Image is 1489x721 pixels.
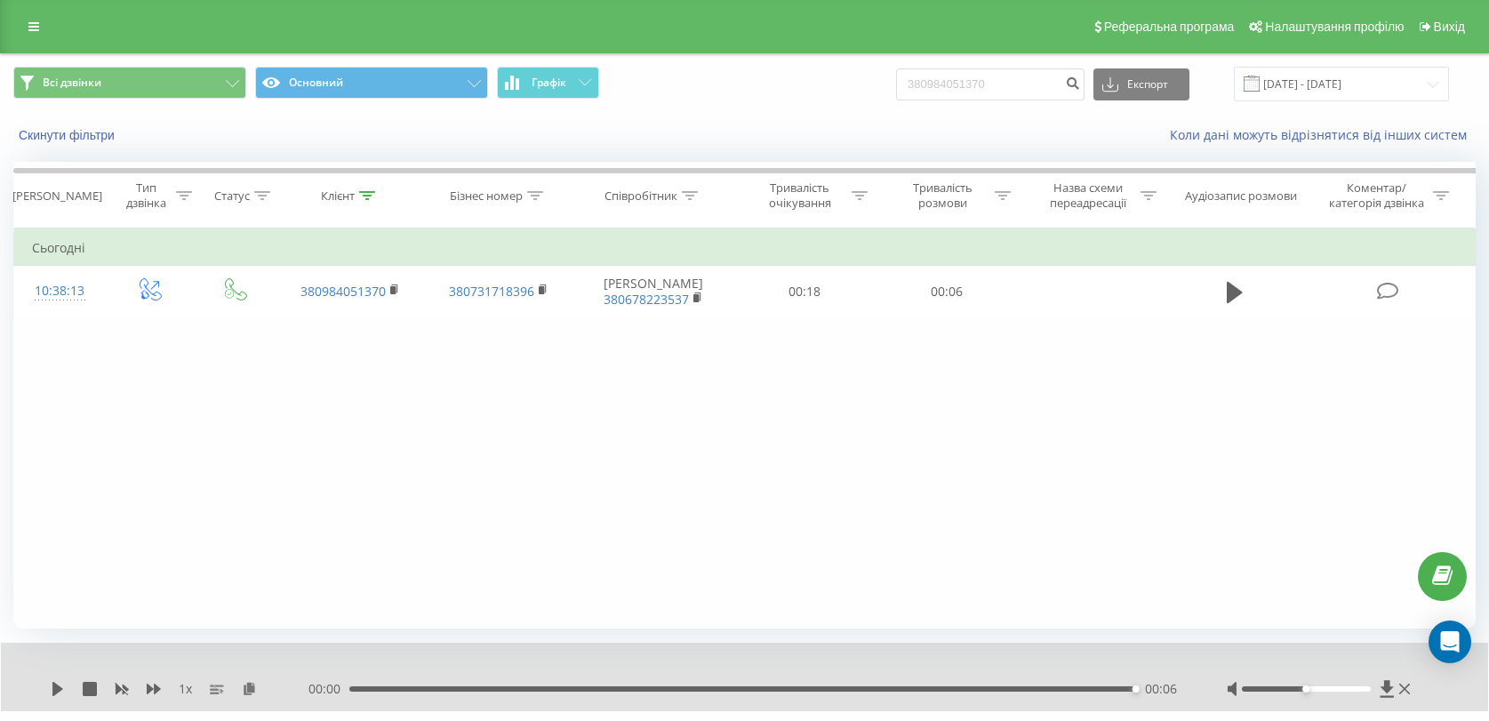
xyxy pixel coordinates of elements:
div: Тривалість розмови [895,180,990,211]
div: Accessibility label [1133,685,1140,693]
div: Співробітник [604,188,677,204]
div: [PERSON_NAME] [12,188,102,204]
span: 00:06 [1145,680,1177,698]
td: [PERSON_NAME] [573,266,733,317]
a: 380731718396 [449,283,534,300]
button: Скинути фільтри [13,127,124,143]
td: 00:18 [732,266,875,317]
span: 1 x [179,680,192,698]
div: Тип дзвінка [121,180,172,211]
span: Графік [532,76,566,89]
button: Експорт [1093,68,1189,100]
span: Налаштування профілю [1265,20,1404,34]
div: 10:38:13 [32,274,87,308]
button: Графік [497,67,599,99]
div: Коментар/категорія дзвінка [1325,180,1429,211]
span: 00:00 [308,680,349,698]
button: Всі дзвінки [13,67,246,99]
span: Вихід [1434,20,1465,34]
div: Статус [214,188,250,204]
span: Всі дзвінки [43,76,101,90]
a: Коли дані можуть відрізнятися вiд інших систем [1170,126,1476,143]
span: Реферальна програма [1104,20,1235,34]
div: Open Intercom Messenger [1429,621,1471,663]
div: Клієнт [321,188,355,204]
a: 380984051370 [300,283,386,300]
a: 380678223537 [604,291,689,308]
div: Аудіозапис розмови [1185,188,1297,204]
div: Тривалість очікування [752,180,847,211]
div: Accessibility label [1303,685,1310,693]
input: Пошук за номером [896,68,1085,100]
button: Основний [255,67,488,99]
td: 00:06 [876,266,1018,317]
td: Сьогодні [14,230,1476,266]
div: Бізнес номер [450,188,523,204]
div: Назва схеми переадресації [1041,180,1136,211]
